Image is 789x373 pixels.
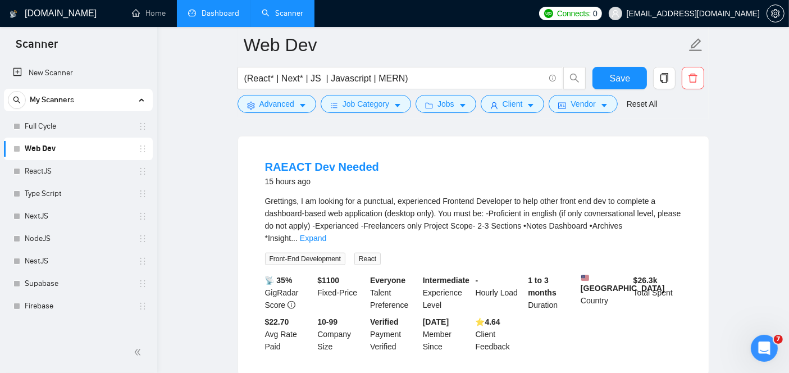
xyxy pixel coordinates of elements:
span: caret-down [299,101,307,110]
img: upwork-logo.png [544,9,553,18]
span: setting [767,9,784,18]
b: - [476,276,478,285]
div: Payment Verified [368,316,421,353]
div: Company Size [315,316,368,353]
span: Advanced [259,98,294,110]
button: idcardVendorcaret-down [549,95,617,113]
a: Supabase [25,272,131,295]
b: [DATE] [423,317,449,326]
span: caret-down [527,101,535,110]
span: bars [330,101,338,110]
span: Scanner [7,36,67,60]
span: caret-down [394,101,402,110]
span: 7 [774,335,783,344]
div: Hourly Load [473,274,526,311]
span: Save [610,71,630,85]
span: Vendor [571,98,595,110]
div: GigRadar Score [263,274,316,311]
span: holder [138,122,147,131]
li: New Scanner [4,62,153,84]
span: holder [138,212,147,221]
a: setting [767,9,785,18]
button: setting [767,4,785,22]
span: holder [138,257,147,266]
b: Intermediate [423,276,469,285]
span: info-circle [549,75,557,82]
div: Country [578,274,631,311]
b: $ 1100 [317,276,339,285]
a: Reset All [627,98,658,110]
span: search [8,96,25,104]
a: Web Dev [25,138,131,160]
img: 🇺🇸 [581,274,589,282]
span: Connects: [557,7,591,20]
li: My Scanners [4,89,153,317]
div: Avg Rate Paid [263,316,316,353]
button: delete [682,67,704,89]
button: folderJobscaret-down [416,95,476,113]
span: holder [138,234,147,243]
span: holder [138,167,147,176]
div: Member Since [421,316,473,353]
b: 10-99 [317,317,338,326]
input: Scanner name... [244,31,686,59]
a: NextJS [25,205,131,228]
span: React [354,253,381,265]
span: holder [138,189,147,198]
button: Save [592,67,647,89]
b: ⭐️ 4.64 [476,317,500,326]
div: Talent Preference [368,274,421,311]
span: Client [503,98,523,110]
span: user [612,10,619,17]
img: logo [10,5,17,23]
span: folder [425,101,433,110]
b: Everyone [370,276,405,285]
input: Search Freelance Jobs... [244,71,544,85]
a: Type Script [25,183,131,205]
a: Expand [300,234,326,243]
div: Client Feedback [473,316,526,353]
span: user [490,101,498,110]
span: 0 [593,7,598,20]
span: holder [138,279,147,288]
span: Jobs [437,98,454,110]
span: My Scanners [30,89,74,111]
button: search [8,91,26,109]
span: ... [291,234,298,243]
button: barsJob Categorycaret-down [321,95,411,113]
button: search [563,67,586,89]
span: double-left [134,347,145,358]
div: Total Spent [631,274,684,311]
a: Full Cycle [25,115,131,138]
span: setting [247,101,255,110]
span: Job Category [343,98,389,110]
span: caret-down [459,101,467,110]
a: NestJS [25,250,131,272]
div: Fixed-Price [315,274,368,311]
span: Front-End Development [265,253,345,265]
iframe: Intercom live chat [751,335,778,362]
b: $22.70 [265,317,289,326]
a: dashboardDashboard [188,8,239,18]
span: search [564,73,585,83]
button: copy [653,67,676,89]
span: caret-down [600,101,608,110]
a: RAEACT Dev Needed [265,161,379,173]
span: holder [138,144,147,153]
a: searchScanner [262,8,303,18]
button: userClientcaret-down [481,95,545,113]
b: 1 to 3 months [528,276,557,297]
div: Experience Level [421,274,473,311]
span: copy [654,73,675,83]
a: Firebase [25,295,131,317]
b: [GEOGRAPHIC_DATA] [581,274,665,293]
span: edit [688,38,703,52]
b: $ 26.3k [633,276,658,285]
b: Verified [370,317,399,326]
a: New Scanner [13,62,144,84]
span: delete [682,73,704,83]
a: homeHome [132,8,166,18]
span: idcard [558,101,566,110]
a: NodeJS [25,228,131,250]
span: holder [138,302,147,311]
